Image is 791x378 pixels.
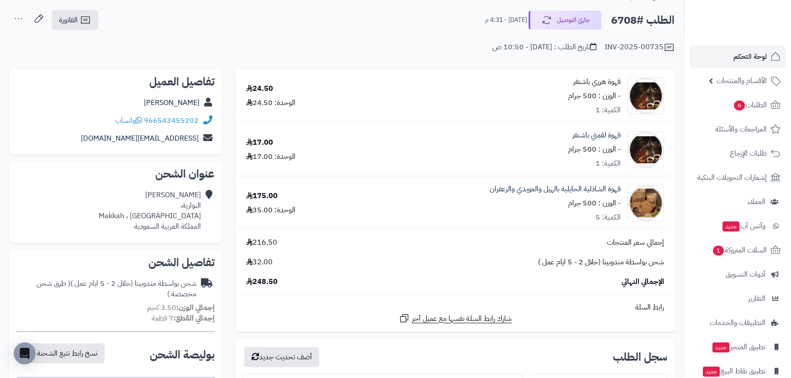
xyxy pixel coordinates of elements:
span: أدوات التسويق [726,268,765,281]
span: الطلبات [733,99,767,111]
span: التطبيقات والخدمات [710,316,765,329]
a: قهوة الشاذلية الحايلية بالهيل والعويدي والزعفران [490,184,621,194]
img: 1709199151-image-90x90.jpg [628,78,664,114]
span: العملاء [748,195,765,208]
a: واتساب [115,115,142,126]
span: طلبات الإرجاع [730,147,767,160]
span: ( طرق شحن مخصصة ) [37,278,196,299]
span: إجمالي سعر المنتجات [607,237,664,248]
img: 1709199104-image-90x90.jpg [628,131,664,168]
span: 32.00 [246,257,273,268]
a: السلات المتروكة1 [690,239,786,261]
span: 6 [734,100,745,110]
div: [PERSON_NAME] النوارية، Makkah ، [GEOGRAPHIC_DATA] المملكة العربية السعودية [99,190,201,231]
span: جديد [712,342,729,352]
a: [PERSON_NAME] [144,97,200,108]
h3: سجل الطلب [613,352,667,362]
h2: تفاصيل الشحن [16,257,215,268]
small: - الوزن : 500 جرام [568,90,621,101]
a: أدوات التسويق [690,263,786,285]
div: Open Intercom Messenger [14,342,36,364]
h2: عنوان الشحن [16,168,215,179]
strong: إجمالي الوزن: [176,302,215,313]
span: تطبيق نقاط البيع [702,365,765,378]
span: تطبيق المتجر [712,341,765,353]
a: التقارير [690,288,786,310]
div: الكمية: 1 [596,158,621,169]
span: وآتس آب [722,220,765,232]
a: قهوة هرري باشنفر [573,77,621,87]
div: رابط السلة [239,302,671,313]
div: الوحدة: 35.00 [246,205,295,215]
a: العملاء [690,191,786,213]
button: نسخ رابط تتبع الشحنة [18,343,105,363]
small: 7 قطعة [152,313,215,324]
a: 966543455202 [144,115,199,126]
h2: الطلب #6708 [611,11,675,30]
span: الفاتورة [59,15,78,26]
a: إشعارات التحويلات البنكية [690,167,786,189]
div: الوحدة: 24.50 [246,98,295,108]
div: الكمية: 1 [596,105,621,115]
small: 3.50 كجم [147,302,215,313]
small: - الوزن : 500 جرام [568,198,621,209]
div: الوحدة: 17.00 [246,152,295,162]
div: تاريخ الطلب : [DATE] - 10:50 ص [492,42,596,52]
a: الطلبات6 [690,94,786,116]
small: [DATE] - 4:31 م [485,16,527,25]
a: المراجعات والأسئلة [690,118,786,140]
span: 1 [713,246,724,256]
span: شحن بواسطة مندوبينا (خلال 2 - 5 ايام عمل ) [538,257,664,268]
a: شارك رابط السلة نفسها مع عميل آخر [399,313,512,324]
img: logo-2.png [729,24,782,43]
div: شحن بواسطة مندوبينا (خلال 2 - 5 ايام عمل ) [16,278,196,299]
span: التقارير [748,292,765,305]
a: وآتس آبجديد [690,215,786,237]
span: 216.50 [246,237,277,248]
span: نسخ رابط تتبع الشحنة [37,348,97,359]
span: جديد [703,367,720,377]
span: جديد [722,221,739,231]
span: لوحة التحكم [733,50,767,63]
strong: إجمالي القطع: [174,313,215,324]
a: [EMAIL_ADDRESS][DOMAIN_NAME] [81,133,199,144]
a: طلبات الإرجاع [690,142,786,164]
span: السلات المتروكة [712,244,767,257]
div: 17.00 [246,137,273,148]
span: إشعارات التحويلات البنكية [697,171,767,184]
a: قهوة لقمتي باشنفر [572,130,621,141]
h2: تفاصيل العميل [16,76,215,87]
span: المراجعات والأسئلة [715,123,767,136]
div: INV-2025-00735 [605,42,675,53]
span: شارك رابط السلة نفسها مع عميل آخر [412,314,512,324]
span: الإجمالي النهائي [622,277,664,287]
h2: بوليصة الشحن [150,349,215,360]
span: الأقسام والمنتجات [717,74,767,87]
div: 175.00 [246,191,278,201]
div: الكمية: 5 [596,212,621,223]
span: 248.50 [246,277,278,287]
small: - الوزن : 500 جرام [568,144,621,155]
a: لوحة التحكم [690,46,786,68]
a: الفاتورة [52,10,98,30]
a: التطبيقات والخدمات [690,312,786,334]
button: أضف تحديث جديد [244,347,319,367]
img: 1704009880-WhatsApp%20Image%202023-12-31%20at%209.42.12%20AM%20(1)-90x90.jpeg [628,185,664,221]
div: 24.50 [246,84,273,94]
a: تطبيق المتجرجديد [690,336,786,358]
button: جاري التوصيل [528,10,601,30]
